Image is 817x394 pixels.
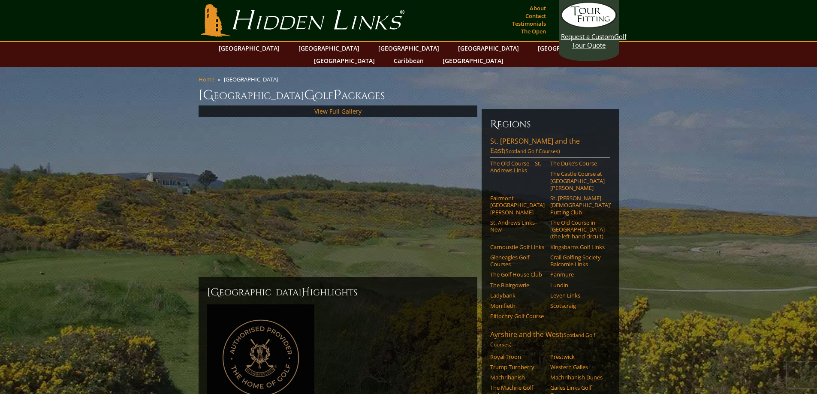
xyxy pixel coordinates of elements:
a: Ladybank [490,292,545,299]
a: St. [PERSON_NAME] and the East(Scotland Golf Courses) [490,136,610,158]
a: Prestwick [550,353,605,360]
a: Trump Turnberry [490,364,545,370]
a: [GEOGRAPHIC_DATA] [214,42,284,54]
h6: Regions [490,117,610,131]
a: Machrihanish [490,374,545,381]
a: Home [199,75,214,83]
li: [GEOGRAPHIC_DATA] [224,75,282,83]
a: [GEOGRAPHIC_DATA] [294,42,364,54]
a: Crail Golfing Society Balcomie Links [550,254,605,268]
span: P [333,87,341,104]
a: Scotscraig [550,302,605,309]
a: Ayrshire and the West(Scotland Golf Courses) [490,330,610,351]
a: Royal Troon [490,353,545,360]
a: Monifieth [490,302,545,309]
a: Testimonials [510,18,548,30]
span: G [304,87,315,104]
a: View Full Gallery [314,107,362,115]
a: Request a CustomGolf Tour Quote [561,2,617,49]
a: The Old Course in [GEOGRAPHIC_DATA] (the left-hand circuit) [550,219,605,240]
a: The Old Course – St. Andrews Links [490,160,545,174]
a: Fairmont [GEOGRAPHIC_DATA][PERSON_NAME] [490,195,545,216]
span: Request a Custom [561,32,614,41]
a: Gleneagles Golf Courses [490,254,545,268]
a: Kingsbarns Golf Links [550,244,605,250]
a: Caribbean [389,54,428,67]
a: Contact [523,10,548,22]
a: The Blairgowrie [490,282,545,289]
a: [GEOGRAPHIC_DATA] [454,42,523,54]
a: [GEOGRAPHIC_DATA] [310,54,379,67]
a: Pitlochry Golf Course [490,313,545,319]
a: Western Gailes [550,364,605,370]
a: The Golf House Club [490,271,545,278]
a: [GEOGRAPHIC_DATA] [534,42,603,54]
a: Leven Links [550,292,605,299]
h2: [GEOGRAPHIC_DATA] ighlights [207,286,469,299]
a: Machrihanish Dunes [550,374,605,381]
a: Carnoustie Golf Links [490,244,545,250]
span: H [301,286,310,299]
h1: [GEOGRAPHIC_DATA] olf ackages [199,87,619,104]
a: The Duke’s Course [550,160,605,167]
span: (Scotland Golf Courses) [490,331,595,348]
a: St. Andrews Links–New [490,219,545,233]
a: About [528,2,548,14]
a: Panmure [550,271,605,278]
a: Lundin [550,282,605,289]
a: [GEOGRAPHIC_DATA] [438,54,508,67]
a: [GEOGRAPHIC_DATA] [374,42,443,54]
a: The Open [519,25,548,37]
span: (Scotland Golf Courses) [504,147,560,155]
a: St. [PERSON_NAME] [DEMOGRAPHIC_DATA]’ Putting Club [550,195,605,216]
a: The Castle Course at [GEOGRAPHIC_DATA][PERSON_NAME] [550,170,605,191]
